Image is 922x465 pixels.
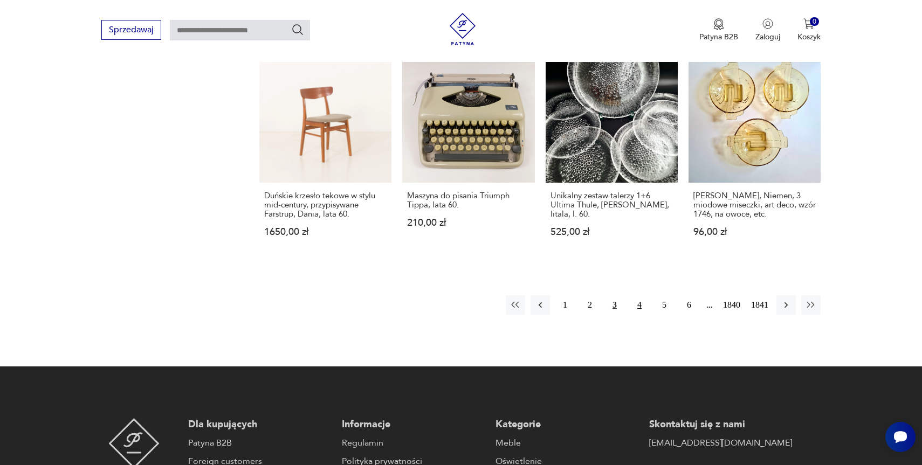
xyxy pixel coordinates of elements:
p: Kategorie [496,418,638,431]
a: Patyna B2B [188,436,331,449]
button: 1841 [748,295,771,315]
p: 96,00 zł [693,227,816,237]
p: Koszyk [797,32,821,42]
button: Zaloguj [755,18,780,42]
button: 0Koszyk [797,18,821,42]
p: Skontaktuj się z nami [649,418,792,431]
a: J. Stolle, Niemen, 3 miodowe miseczki, art deco, wzór 1746, na owoce, etc.[PERSON_NAME], Niemen, ... [689,51,821,258]
button: 3 [605,295,624,315]
p: Patyna B2B [699,32,738,42]
button: 6 [679,295,699,315]
h3: [PERSON_NAME], Niemen, 3 miodowe miseczki, art deco, wzór 1746, na owoce, etc. [693,191,816,219]
div: 0 [810,17,819,26]
h3: Maszyna do pisania Triumph Tippa, lata 60. [407,191,529,210]
a: [EMAIL_ADDRESS][DOMAIN_NAME] [649,436,792,449]
button: 1 [555,295,575,315]
img: Ikona koszyka [803,18,814,29]
button: Patyna B2B [699,18,738,42]
a: Unikalny zestaw talerzy 1+6 Ultima Thule, Tapio Wirkkala, Iitala, l. 60.Unikalny zestaw talerzy 1... [546,51,678,258]
img: Ikona medalu [713,18,724,30]
h3: Duńskie krzesło tekowe w stylu mid-century, przypisywane Farstrup, Dania, lata 60. [264,191,387,219]
a: Duńskie krzesło tekowe w stylu mid-century, przypisywane Farstrup, Dania, lata 60.Duńskie krzesło... [259,51,391,258]
p: Informacje [342,418,485,431]
img: Ikonka użytkownika [762,18,773,29]
p: Zaloguj [755,32,780,42]
iframe: Smartsupp widget button [885,422,916,452]
button: 2 [580,295,600,315]
p: Dla kupujących [188,418,331,431]
button: Sprzedawaj [101,20,161,40]
a: Regulamin [342,436,485,449]
img: Patyna - sklep z meblami i dekoracjami vintage [446,13,479,45]
button: 1840 [720,295,743,315]
a: Sprzedawaj [101,27,161,34]
button: 5 [655,295,674,315]
a: Maszyna do pisania Triumph Tippa, lata 60.Maszyna do pisania Triumph Tippa, lata 60.210,00 zł [402,51,534,258]
a: Meble [496,436,638,449]
h3: Unikalny zestaw talerzy 1+6 Ultima Thule, [PERSON_NAME], Iitala, l. 60. [551,191,673,219]
p: 210,00 zł [407,218,529,227]
button: 4 [630,295,649,315]
button: Szukaj [291,23,304,36]
p: 1650,00 zł [264,227,387,237]
a: Ikona medaluPatyna B2B [699,18,738,42]
p: 525,00 zł [551,227,673,237]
